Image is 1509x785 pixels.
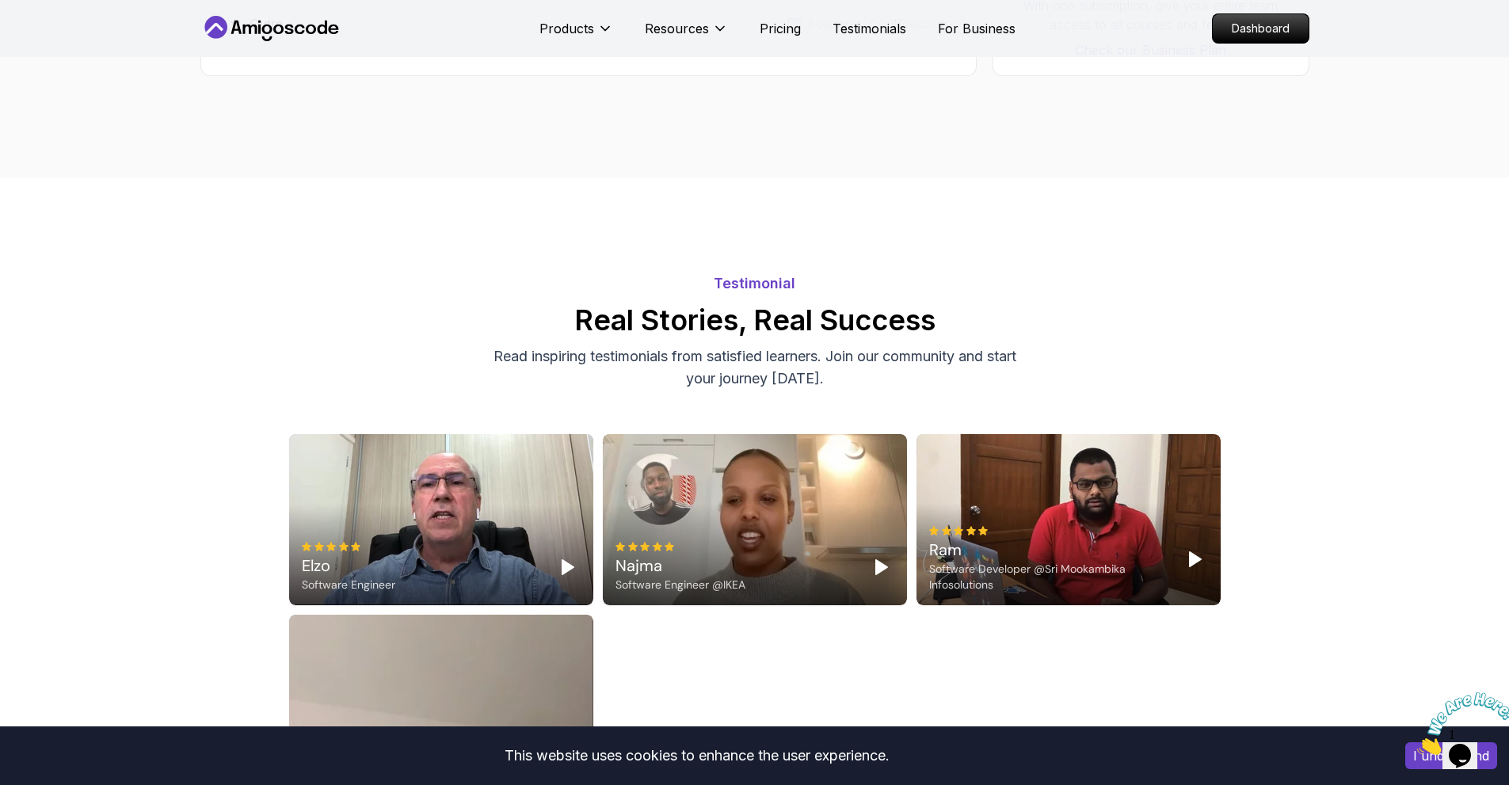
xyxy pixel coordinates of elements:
div: Software Engineer @IKEA [615,577,745,593]
img: Chat attention grabber [6,6,105,69]
button: Play [868,554,894,580]
button: Resources [645,19,728,51]
h2: Real Stories, Real Success [288,304,1222,336]
div: Software Engineer [302,577,395,593]
p: Testimonial [288,272,1222,295]
iframe: chat widget [1411,686,1509,761]
span: 1 [6,6,13,20]
a: For Business [938,19,1016,38]
div: Software Developer @Sri Mookambika Infosolutions [929,561,1170,593]
div: Najma [615,554,745,577]
button: Play [554,554,580,580]
button: Accept cookies [1405,742,1497,769]
button: Products [539,19,613,51]
div: This website uses cookies to enhance the user experience. [12,738,1381,773]
a: Dashboard [1212,13,1309,44]
p: Dashboard [1213,14,1309,43]
button: Play [1182,547,1207,572]
p: Resources [645,19,709,38]
p: Products [539,19,594,38]
a: Testimonials [833,19,906,38]
div: Ram [929,539,1170,561]
a: Pricing [760,19,801,38]
p: Read inspiring testimonials from satisfied learners. Join our community and start your journey [D... [489,345,1021,390]
div: Elzo [302,554,395,577]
